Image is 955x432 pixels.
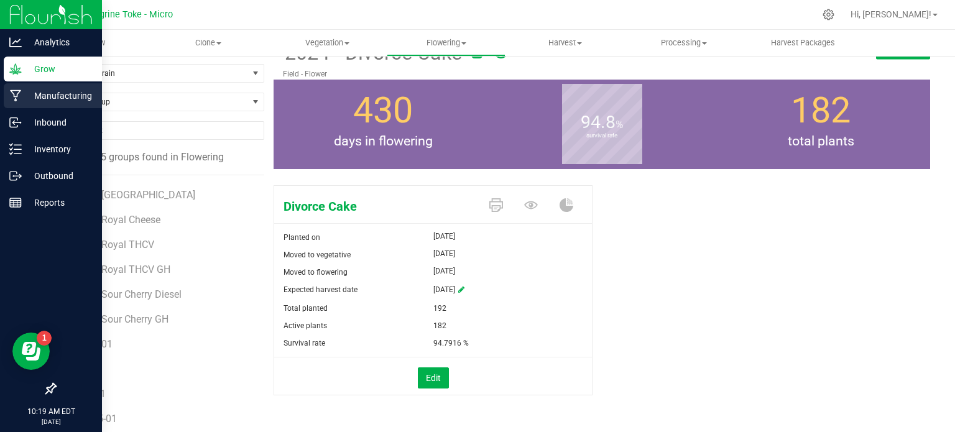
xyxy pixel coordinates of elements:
group-info-box: Days in flowering [283,80,483,169]
inline-svg: Grow [9,63,22,75]
inline-svg: Inbound [9,116,22,129]
iframe: Resource center unread badge [37,331,52,346]
span: 430 [353,90,413,131]
span: Moved to flowering [284,268,348,277]
span: Flowering [387,37,505,48]
p: Inbound [22,115,96,130]
span: Peregrine Toke - Micro [81,9,173,20]
a: Flowering [387,30,505,56]
span: Harvest Packages [754,37,852,48]
span: 2024 - Royal THCV GH [72,264,170,275]
p: 10:19 AM EDT [6,406,96,417]
group-info-box: Survival rate [502,80,702,169]
button: Actions [876,39,930,59]
button: Edit [418,367,449,388]
span: 182 [433,317,446,334]
span: Total planted [284,304,328,313]
span: 2024 - Sour Cherry GH [72,313,168,325]
span: Harvest [506,37,624,48]
inline-svg: Manufacturing [9,90,22,102]
inline-svg: Analytics [9,36,22,48]
a: Processing [625,30,744,56]
span: Processing [625,37,743,48]
span: Planted on [284,233,320,242]
inline-svg: Outbound [9,170,22,182]
span: 192 [433,300,446,317]
span: Expected harvest date [284,285,358,294]
inline-svg: Inventory [9,143,22,155]
span: Active plants [284,321,327,330]
span: [DATE] [433,246,455,261]
span: Survival rate [284,339,325,347]
inline-svg: Reports [9,196,22,209]
span: 2024 - [GEOGRAPHIC_DATA] [72,189,195,201]
span: 94.7916 % [433,334,469,352]
b: survival rate [562,80,642,191]
span: Find a Group [55,93,248,111]
iframe: Resource center [12,333,50,370]
div: Manage settings [821,9,836,21]
p: Grow [22,62,96,76]
span: [DATE] [433,264,455,278]
span: 2024 - Sour Cherry Diesel [72,288,182,300]
a: Clone [149,30,267,56]
p: Outbound [22,168,96,183]
span: total plants [711,132,930,152]
span: 2024 - Royal Cheese [72,214,160,226]
span: [DATE] [433,229,455,244]
group-info-box: Total number of plants [721,80,921,169]
span: Clone [149,37,267,48]
span: Hi, [PERSON_NAME]! [851,9,931,19]
span: days in flowering [274,132,492,152]
p: Inventory [22,142,96,157]
p: Manufacturing [22,88,96,103]
p: Analytics [22,35,96,50]
p: Reports [22,195,96,210]
a: Harvest Packages [744,30,862,56]
a: Vegetation [268,30,387,56]
span: Moved to vegetative [284,250,351,259]
div: 25 groups found in Flowering [55,150,264,165]
span: 182 [791,90,851,131]
p: [DATE] [6,417,96,426]
span: Filter by Strain [55,65,248,82]
input: NO DATA FOUND [55,122,264,139]
p: Field - Flower [283,68,811,80]
span: 2024 - Royal THCV [72,239,154,250]
span: [DATE] [433,281,455,300]
a: Harvest [505,30,624,56]
span: Vegetation [269,37,386,48]
span: Divorce Cake [274,197,480,216]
